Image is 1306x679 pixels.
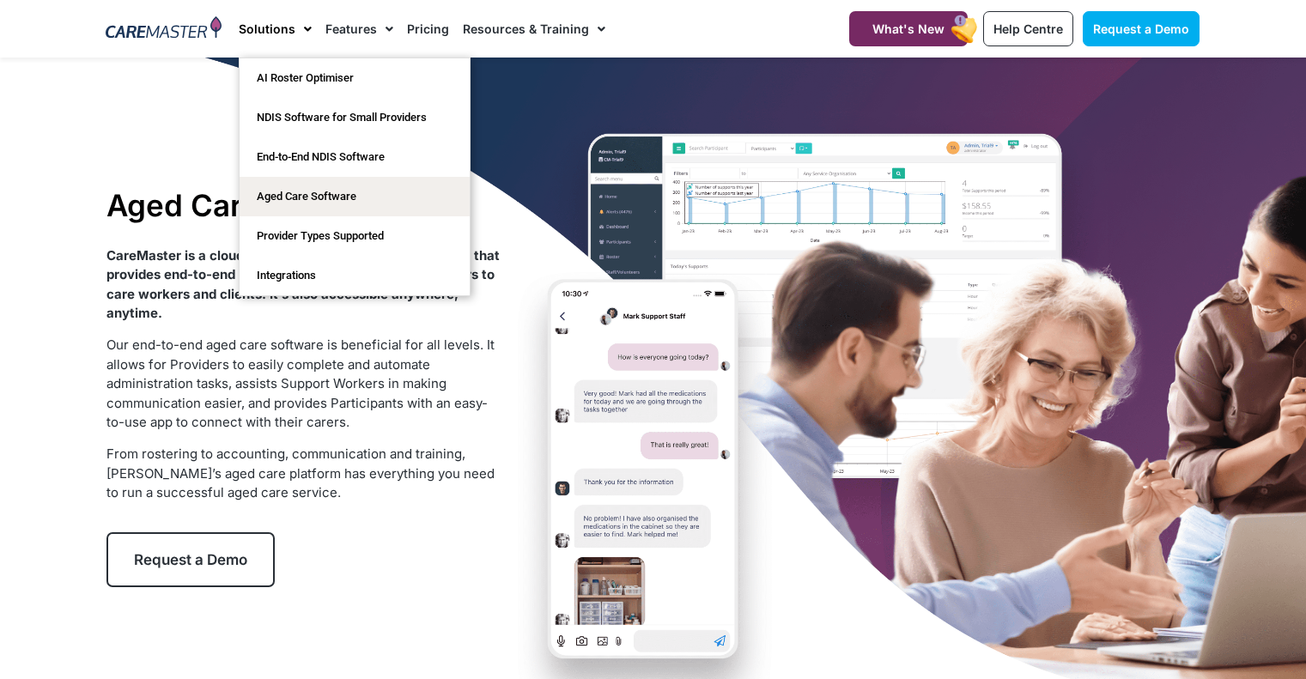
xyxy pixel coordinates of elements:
span: Our end-to-end aged care software is beneficial for all levels. It allows for Providers to easily... [106,336,495,430]
a: NDIS Software for Small Providers [240,98,470,137]
a: What's New [849,11,968,46]
span: Help Centre [993,21,1063,36]
ul: Solutions [239,58,471,296]
a: Aged Care Software [240,177,470,216]
span: From rostering to accounting, communication and training, [PERSON_NAME]’s aged care platform has ... [106,446,495,500]
a: End-to-End NDIS Software [240,137,470,177]
a: Integrations [240,256,470,295]
strong: CareMaster is a cloud-based aged care software platform that provides end-to-end solutions to all... [106,247,500,322]
a: AI Roster Optimiser [240,58,470,98]
a: Help Centre [983,11,1073,46]
a: Request a Demo [1083,11,1200,46]
span: Request a Demo [1093,21,1189,36]
img: CareMaster Logo [106,16,222,42]
a: Provider Types Supported [240,216,470,256]
span: What's New [872,21,945,36]
span: Request a Demo [134,551,247,568]
a: Request a Demo [106,532,275,587]
h1: Aged Care Software [106,187,501,223]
